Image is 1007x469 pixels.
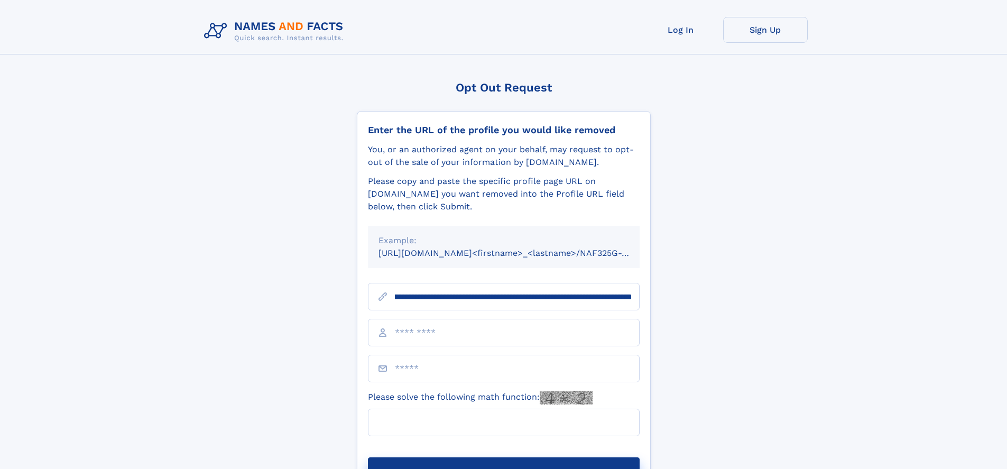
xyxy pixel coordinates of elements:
[378,234,629,247] div: Example:
[368,175,640,213] div: Please copy and paste the specific profile page URL on [DOMAIN_NAME] you want removed into the Pr...
[368,124,640,136] div: Enter the URL of the profile you would like removed
[368,391,593,404] label: Please solve the following math function:
[378,248,660,258] small: [URL][DOMAIN_NAME]<firstname>_<lastname>/NAF325G-xxxxxxxx
[639,17,723,43] a: Log In
[357,81,651,94] div: Opt Out Request
[200,17,352,45] img: Logo Names and Facts
[368,143,640,169] div: You, or an authorized agent on your behalf, may request to opt-out of the sale of your informatio...
[723,17,808,43] a: Sign Up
